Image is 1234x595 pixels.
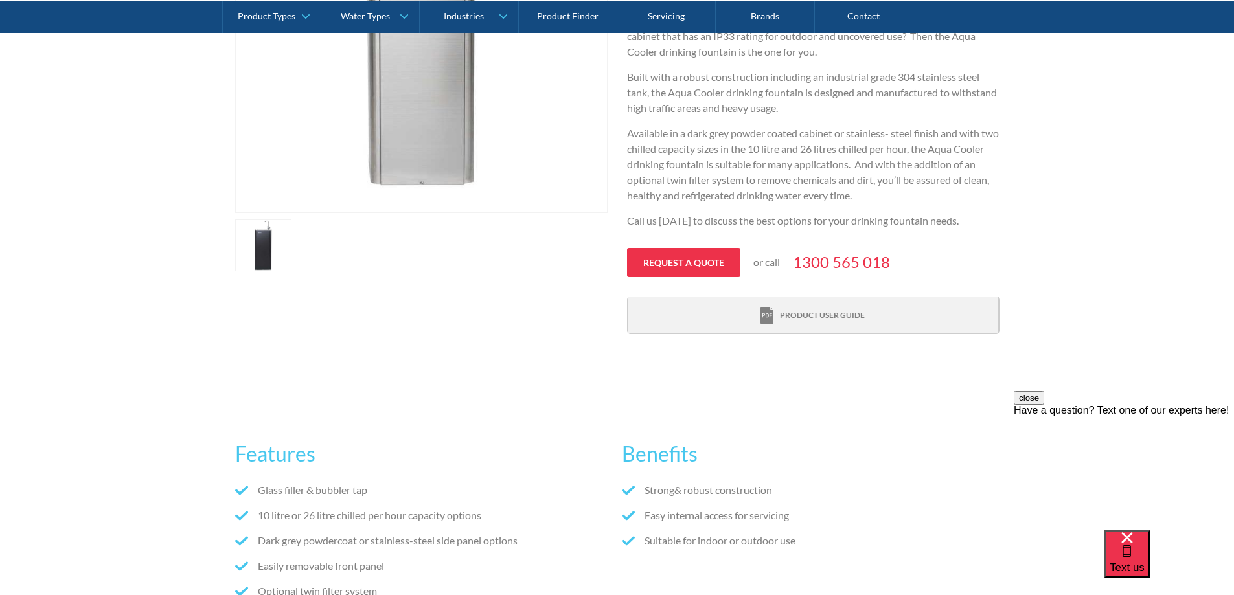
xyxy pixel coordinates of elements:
div: Water Types [341,10,390,21]
a: open lightbox [235,219,292,271]
li: Suitable for indoor or outdoor use [622,533,999,548]
a: Request a quote [627,248,740,277]
p: Available in a dark grey powder coated cabinet or stainless- steel finish and with two chilled ca... [627,126,1000,203]
div: Product Types [238,10,295,21]
li: Dark grey powdercoat or stainless-steel side panel options [235,533,612,548]
p: or call [753,254,780,270]
li: Easy internal access for servicing [622,508,999,523]
p: Call us [DATE] to discuss the best options for your drinking fountain needs. [627,213,1000,229]
iframe: podium webchat widget bubble [1104,530,1234,595]
iframe: podium webchat widget prompt [1014,391,1234,546]
li: Strong& robust construction [622,482,999,498]
div: Product user guide [780,309,865,321]
img: print icon [760,307,773,324]
p: Looking for a heavy duty drinking fountain, with a stainless steel or powder coated cabinet that ... [627,13,1000,60]
a: 1300 565 018 [793,251,890,274]
p: Built with a robust construction including an industrial grade 304 stainless steel tank, the Aqua... [627,69,1000,116]
li: 10 litre or 26 litre chilled per hour capacity options [235,508,612,523]
li: Easily removable front panel [235,558,612,574]
h2: Features [235,438,612,469]
a: print iconProduct user guide [628,297,998,334]
li: Glass filler & bubbler tap [235,482,612,498]
h2: Benefits [622,438,999,469]
div: Industries [444,10,484,21]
